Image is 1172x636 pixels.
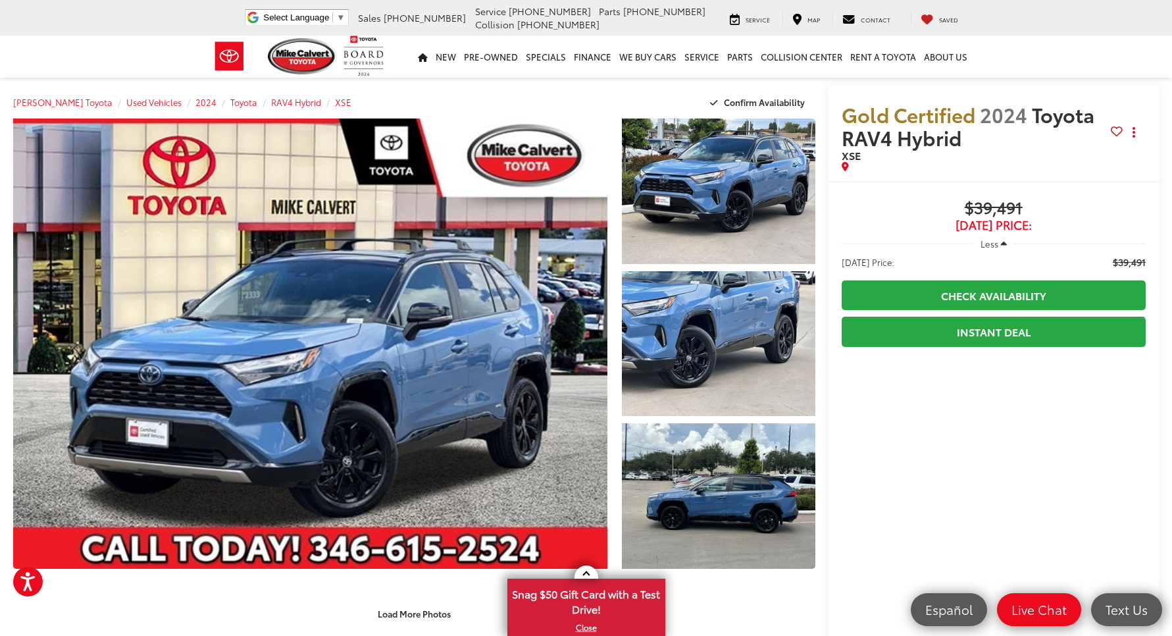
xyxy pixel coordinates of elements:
img: 2024 Toyota RAV4 Hybrid XSE [620,269,817,417]
span: Less [981,238,998,250]
a: Used Vehicles [126,96,182,108]
a: Toyota [230,96,257,108]
a: Expand Photo 0 [13,119,607,569]
a: Pre-Owned [460,36,522,78]
span: $39,491 [1113,255,1146,269]
img: 2024 Toyota RAV4 Hybrid XSE [620,117,817,265]
span: Saved [939,15,958,24]
span: ▼ [336,13,345,22]
span: ​ [332,13,333,22]
a: Contact [832,12,900,25]
a: Expand Photo 2 [622,271,815,417]
span: Snag $50 Gift Card with a Test Drive! [509,580,664,620]
a: Finance [570,36,615,78]
a: RAV4 Hybrid [271,96,321,108]
a: Specials [522,36,570,78]
a: My Saved Vehicles [911,12,968,25]
a: Rent a Toyota [846,36,920,78]
span: [PHONE_NUMBER] [517,18,599,31]
span: Service [475,5,506,18]
button: Less [974,232,1013,255]
a: Service [720,12,780,25]
a: Map [782,12,830,25]
span: Contact [861,15,890,24]
a: About Us [920,36,971,78]
span: [PHONE_NUMBER] [384,11,466,24]
span: Service [746,15,770,24]
a: Live Chat [997,593,1081,626]
a: XSE [335,96,351,108]
span: Text Us [1099,601,1154,618]
a: Home [414,36,432,78]
span: Live Chat [1005,601,1073,618]
button: Confirm Availability [703,91,815,114]
a: Text Us [1091,593,1162,626]
span: XSE [842,147,861,163]
span: Map [807,15,820,24]
a: 2024 [195,96,217,108]
a: New [432,36,460,78]
a: Expand Photo 1 [622,119,815,264]
span: Toyota RAV4 Hybrid [842,100,1094,151]
span: [PHONE_NUMBER] [509,5,591,18]
img: Toyota [205,35,254,78]
button: Actions [1123,121,1146,144]
span: Select Language [263,13,329,22]
span: Sales [358,11,381,24]
a: Expand Photo 3 [622,423,815,569]
img: 2024 Toyota RAV4 Hybrid XSE [620,422,817,570]
span: Confirm Availability [724,96,805,108]
span: Parts [599,5,621,18]
a: Service [680,36,723,78]
a: Select Language​ [263,13,345,22]
span: 2024 [980,100,1027,128]
span: [DATE] Price: [842,219,1146,232]
a: [PERSON_NAME] Toyota [13,96,113,108]
span: Español [919,601,979,618]
a: WE BUY CARS [615,36,680,78]
img: Mike Calvert Toyota [268,38,338,74]
span: [DATE] Price: [842,255,894,269]
span: Collision [475,18,515,31]
button: Load More Photos [369,602,460,625]
span: [PHONE_NUMBER] [623,5,705,18]
span: dropdown dots [1133,127,1135,138]
a: Check Availability [842,280,1146,310]
a: Parts [723,36,757,78]
span: $39,491 [842,199,1146,219]
a: Español [911,593,987,626]
a: Instant Deal [842,317,1146,346]
img: 2024 Toyota RAV4 Hybrid XSE [7,117,613,571]
span: Gold Certified [842,100,975,128]
a: Collision Center [757,36,846,78]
